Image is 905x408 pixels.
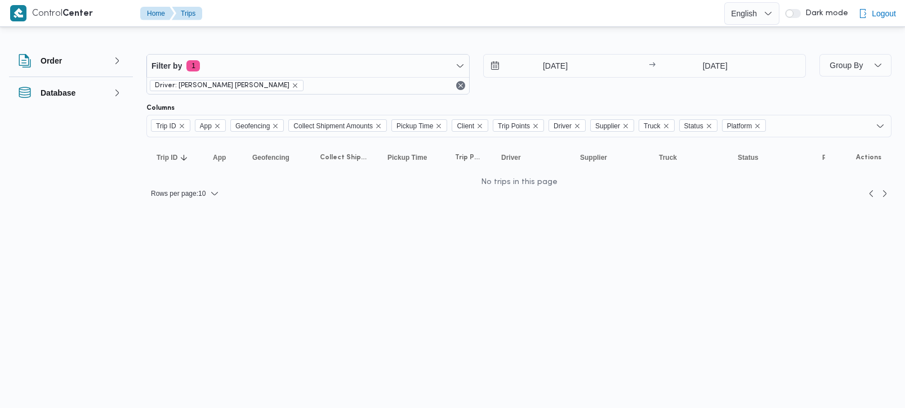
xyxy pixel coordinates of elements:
[654,149,722,167] button: Truck
[649,62,656,70] div: →
[864,187,878,200] button: Previous page
[146,104,175,113] label: Columns
[622,123,629,129] button: Remove Supplier from selection in this group
[235,120,270,132] span: Geofencing
[595,120,620,132] span: Supplier
[172,7,202,20] button: Trips
[213,153,226,162] span: App
[498,120,530,132] span: Trip Points
[679,119,717,132] span: Status
[590,119,634,132] span: Supplier
[822,153,825,162] span: Platform
[292,82,298,89] button: remove selected entity
[856,153,881,162] span: Actions
[186,60,200,71] span: 1 active filters
[455,153,481,162] span: Trip Points
[663,123,670,129] button: Remove Truck from selection in this group
[659,153,677,162] span: Truck
[147,55,469,77] button: Filter by1 active filters
[818,149,830,167] button: Platform
[10,5,26,21] img: X8yXhbKr1z7QwAAAABJRU5ErkJggg==
[387,153,427,162] span: Pickup Time
[396,120,433,132] span: Pickup Time
[293,120,373,132] span: Collect Shipment Amounts
[320,153,367,162] span: Collect Shipment Amounts
[151,119,190,132] span: Trip ID
[754,123,761,129] button: Remove Platform from selection in this group
[63,10,93,18] b: Center
[452,119,488,132] span: Client
[727,120,752,132] span: Platform
[151,187,206,200] span: Rows per page : 10
[476,123,483,129] button: Remove Client from selection in this group
[146,187,224,200] button: Rows per page:10
[18,54,124,68] button: Order
[435,123,442,129] button: Remove Pickup Time from selection in this group
[288,119,387,132] span: Collect Shipment Amounts
[155,80,289,91] span: Driver: [PERSON_NAME] [PERSON_NAME]
[230,119,284,132] span: Geofencing
[151,59,182,73] span: Filter by
[532,123,539,129] button: Remove Trip Points from selection in this group
[375,123,382,129] button: Remove Collect Shipment Amounts from selection in this group
[497,149,564,167] button: Driver
[733,149,806,167] button: Status
[457,120,474,132] span: Client
[214,123,221,129] button: Remove App from selection in this group
[146,178,891,187] center: No trips in this page
[200,120,212,132] span: App
[706,123,712,129] button: Remove Status from selection in this group
[41,86,75,100] h3: Database
[248,149,304,167] button: Geofencing
[659,55,771,77] input: Press the down key to open a popover containing a calendar.
[383,149,439,167] button: Pickup Time
[180,153,189,162] svg: Sorted in descending order
[252,153,289,162] span: Geofencing
[208,149,237,167] button: App
[644,120,661,132] span: Truck
[574,123,581,129] button: Remove Driver from selection in this group
[179,123,185,129] button: Remove Trip ID from selection in this group
[684,120,703,132] span: Status
[156,120,176,132] span: Trip ID
[854,2,900,25] button: Logout
[454,79,467,92] button: Remove
[639,119,675,132] span: Truck
[501,153,521,162] span: Driver
[872,7,896,20] span: Logout
[580,153,607,162] span: Supplier
[576,149,643,167] button: Supplier
[876,122,885,131] button: Open list of options
[272,123,279,129] button: Remove Geofencing from selection in this group
[738,153,759,162] span: Status
[801,9,848,18] span: Dark mode
[493,119,544,132] span: Trip Points
[819,54,891,77] button: Group By
[722,119,766,132] span: Platform
[484,55,612,77] input: Press the down key to open a popover containing a calendar.
[195,119,226,132] span: App
[152,149,197,167] button: Trip IDSorted in descending order
[554,120,572,132] span: Driver
[18,86,124,100] button: Database
[391,119,447,132] span: Pickup Time
[878,187,891,200] a: Next page, 2
[157,153,177,162] span: Trip ID; Sorted in descending order
[830,61,863,70] span: Group By
[150,80,304,91] span: Driver: جمعه سيد محمد بدوى
[41,54,62,68] h3: Order
[140,7,174,20] button: Home
[549,119,586,132] span: Driver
